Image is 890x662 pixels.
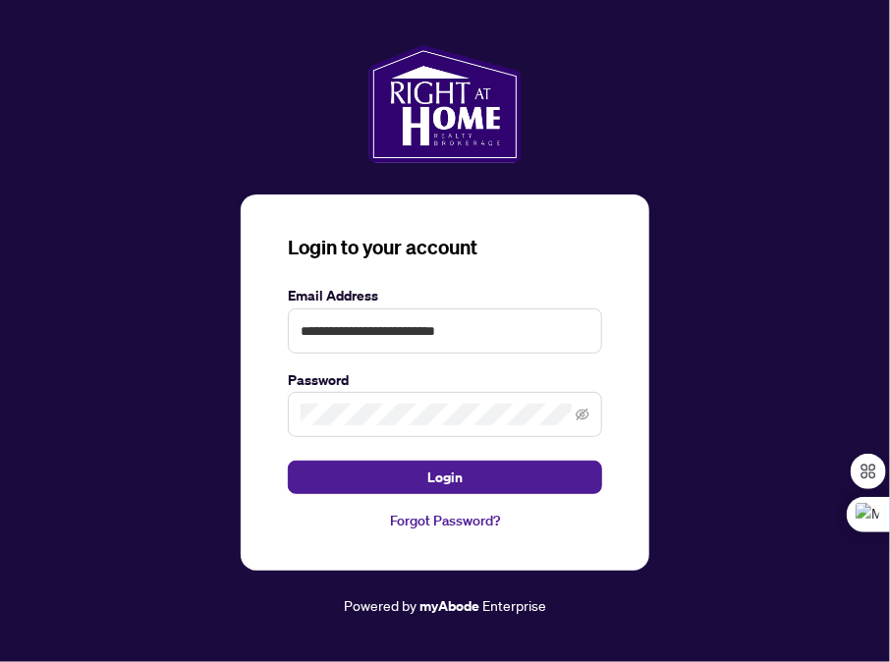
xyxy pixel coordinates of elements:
[576,408,589,421] span: eye-invisible
[368,45,521,163] img: ma-logo
[288,369,602,391] label: Password
[288,510,602,531] a: Forgot Password?
[419,595,479,617] a: myAbode
[427,462,463,493] span: Login
[288,461,602,494] button: Login
[288,234,602,261] h3: Login to your account
[344,596,417,614] span: Powered by
[482,596,546,614] span: Enterprise
[288,285,602,306] label: Email Address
